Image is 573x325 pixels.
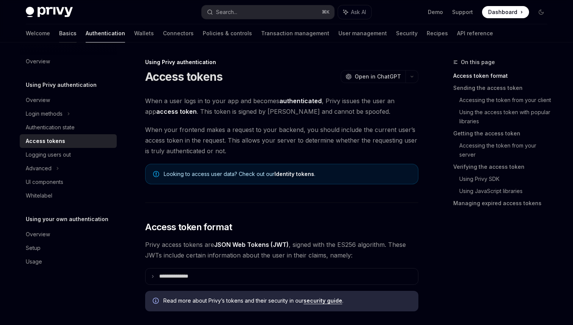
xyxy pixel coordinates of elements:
[26,109,63,118] div: Login methods
[459,94,553,106] a: Accessing the token from your client
[459,173,553,185] a: Using Privy SDK
[396,24,418,42] a: Security
[355,73,401,80] span: Open in ChatGPT
[428,8,443,16] a: Demo
[274,171,314,177] a: Identity tokens
[20,121,117,134] a: Authentication state
[26,243,41,253] div: Setup
[453,82,553,94] a: Sending the access token
[145,58,418,66] div: Using Privy authentication
[488,8,517,16] span: Dashboard
[26,7,73,17] img: dark logo
[20,134,117,148] a: Access tokens
[26,80,97,89] h5: Using Privy authentication
[86,24,125,42] a: Authentication
[453,70,553,82] a: Access token format
[453,161,553,173] a: Verifying the access token
[279,97,322,105] strong: authenticated
[214,241,289,249] a: JSON Web Tokens (JWT)
[338,5,371,19] button: Ask AI
[20,148,117,162] a: Logging users out
[453,127,553,140] a: Getting the access token
[304,297,342,304] a: security guide
[26,230,50,239] div: Overview
[26,177,63,187] div: UI components
[322,9,330,15] span: ⌘ K
[482,6,529,18] a: Dashboard
[26,137,65,146] div: Access tokens
[26,164,52,173] div: Advanced
[163,24,194,42] a: Connectors
[26,215,108,224] h5: Using your own authentication
[341,70,405,83] button: Open in ChatGPT
[163,297,411,305] span: Read more about Privy’s tokens and their security in our .
[459,106,553,127] a: Using the access token with popular libraries
[202,5,334,19] button: Search...⌘K
[26,96,50,105] div: Overview
[26,123,75,132] div: Authentication state
[20,175,117,189] a: UI components
[153,298,160,305] svg: Info
[427,24,448,42] a: Recipes
[459,140,553,161] a: Accessing the token from your server
[457,24,493,42] a: API reference
[145,96,418,117] span: When a user logs in to your app and becomes , Privy issues the user an app . This token is signed...
[535,6,547,18] button: Toggle dark mode
[20,189,117,203] a: Whitelabel
[20,228,117,241] a: Overview
[453,197,553,209] a: Managing expired access tokens
[164,170,410,178] span: Looking to access user data? Check out our .
[20,241,117,255] a: Setup
[134,24,154,42] a: Wallets
[351,8,366,16] span: Ask AI
[20,55,117,68] a: Overview
[20,255,117,268] a: Usage
[461,58,495,67] span: On this page
[26,191,52,200] div: Whitelabel
[26,57,50,66] div: Overview
[145,124,418,156] span: When your frontend makes a request to your backend, you should include the current user’s access ...
[26,150,71,159] div: Logging users out
[261,24,329,42] a: Transaction management
[452,8,473,16] a: Support
[20,93,117,107] a: Overview
[216,8,237,17] div: Search...
[26,24,50,42] a: Welcome
[156,108,197,115] strong: access token
[59,24,77,42] a: Basics
[145,221,232,233] span: Access token format
[145,70,222,83] h1: Access tokens
[145,239,418,261] span: Privy access tokens are , signed with the ES256 algorithm. These JWTs include certain information...
[203,24,252,42] a: Policies & controls
[338,24,387,42] a: User management
[26,257,42,266] div: Usage
[459,185,553,197] a: Using JavaScript libraries
[153,171,159,177] svg: Note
